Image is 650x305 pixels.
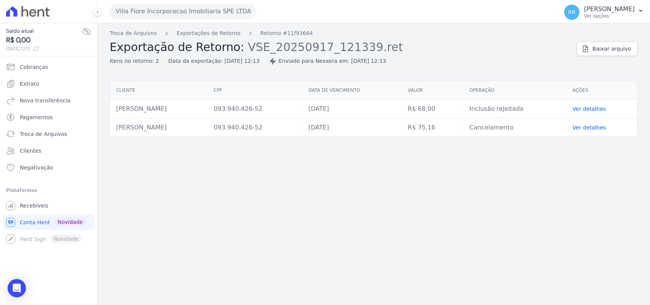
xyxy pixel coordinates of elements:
div: Open Intercom Messenger [8,279,26,297]
p: [PERSON_NAME] [584,5,635,13]
td: 093.940.426-52 [208,118,302,137]
a: Exportações de Retorno [177,29,241,37]
a: Ver detalhes [573,106,606,112]
th: CPF [208,81,302,100]
th: Ações [567,81,637,100]
span: Recebíveis [20,202,48,209]
td: R$ 75,16 [402,118,463,137]
div: Enviado para Nexxera em: [DATE] 12:13 [269,57,386,65]
div: Itens no retorno: 2 [110,57,159,65]
span: Troca de Arquivos [20,130,67,138]
span: Saldo atual [6,27,82,35]
th: Valor [402,81,463,100]
a: Retorno #11f93664 [260,29,313,37]
span: VSE_20250917_121339.ret [248,40,403,54]
button: RR [PERSON_NAME] Ver opções [558,2,650,23]
span: R$ 0,00 [6,35,82,45]
th: Operação [463,81,567,100]
a: Negativação [3,160,94,175]
a: Extrato [3,76,94,91]
a: Nova transferência [3,93,94,108]
div: Plataformas [6,186,91,195]
span: Pagamentos [20,113,53,121]
td: 093.940.426-52 [208,100,302,118]
td: [PERSON_NAME] [110,100,208,118]
a: Troca de Arquivos [110,29,157,37]
button: Villa Fiore Incorporacao Imobiliaria SPE LTDA [110,4,256,19]
span: Cobranças [20,63,48,71]
td: [PERSON_NAME] [110,118,208,137]
span: Clientes [20,147,41,155]
td: R$ 68,00 [402,100,463,118]
span: Baixar arquivo [593,45,631,53]
div: Data da exportação: [DATE] 12:13 [168,57,260,65]
a: Ver detalhes [573,125,606,131]
nav: Sidebar [6,59,91,247]
td: [DATE] [302,100,402,118]
span: Extrato [20,80,39,88]
span: Exportação de Retorno: [110,40,244,54]
span: Novidade [54,218,86,226]
th: Cliente [110,81,208,100]
a: Pagamentos [3,110,94,125]
span: Nova transferência [20,97,70,104]
td: [DATE] [302,118,402,137]
a: Troca de Arquivos [3,126,94,142]
span: Conta Hent [20,219,50,226]
span: [DATE] 12:12 [6,45,82,52]
nav: Breadcrumb [110,29,571,37]
a: Cobranças [3,59,94,75]
th: Data de vencimento [302,81,402,100]
span: Negativação [20,164,53,171]
a: Conta Hent Novidade [3,215,94,230]
p: Ver opções [584,13,635,19]
span: RR [568,10,575,15]
td: Inclusão rejeitada [463,100,567,118]
td: Cancelamento [463,118,567,137]
a: Recebíveis [3,198,94,213]
a: Clientes [3,143,94,158]
a: Baixar arquivo [577,42,638,56]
